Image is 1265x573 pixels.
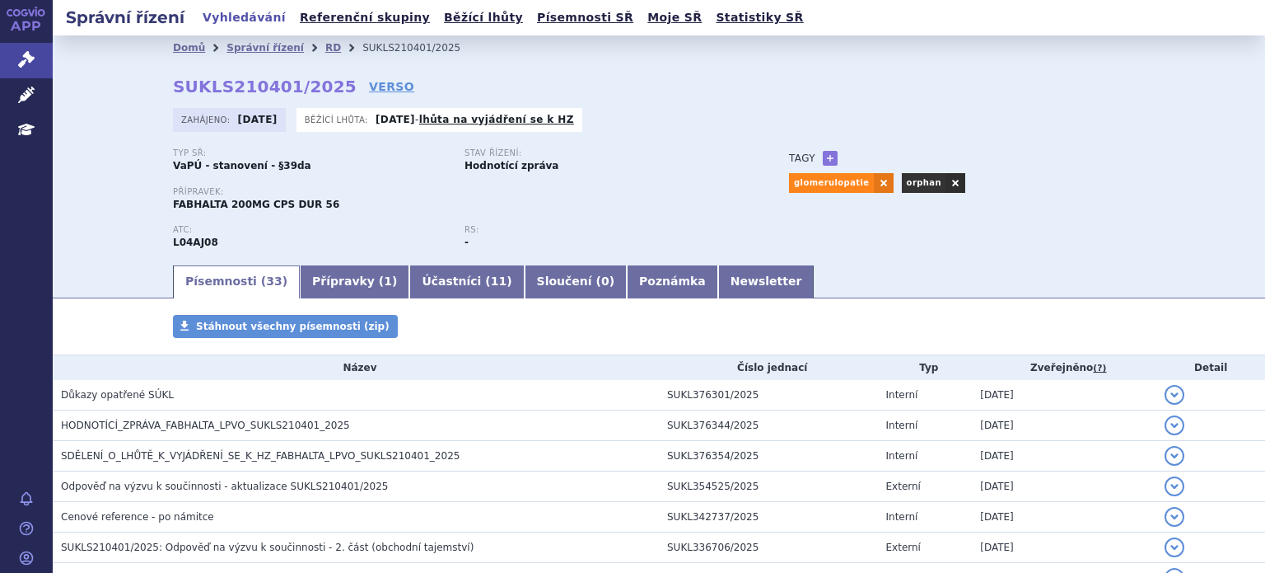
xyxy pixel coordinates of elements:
[525,265,627,298] a: Sloučení (0)
[173,160,311,171] strong: VaPÚ - stanovení - §39da
[173,42,205,54] a: Domů
[659,380,878,411] td: SUKL376301/2025
[173,187,756,197] p: Přípravek:
[53,6,198,29] h2: Správní řízení
[601,275,609,288] span: 0
[711,7,808,29] a: Statistiky SŘ
[300,265,409,298] a: Přípravky (1)
[419,114,574,125] a: lhůta na vyjádření se k HZ
[226,42,304,54] a: Správní řízení
[61,420,350,431] span: HODNOTÍCÍ_ZPRÁVA_FABHALTA_LPVO_SUKLS210401_2025
[659,411,878,441] td: SUKL376344/2025
[53,355,659,380] th: Název
[325,42,341,54] a: RD
[173,225,448,235] p: ATC:
[789,173,874,193] a: glomerulopatie
[464,225,740,235] p: RS:
[61,481,388,492] span: Odpověď na výzvu k součinnosti - aktualizace SUKLS210401/2025
[1165,538,1184,557] button: detail
[362,35,482,60] li: SUKLS210401/2025
[627,265,718,298] a: Poznámka
[173,237,218,248] strong: IPTAKOPAN
[972,533,1156,563] td: [DATE]
[464,160,558,171] strong: Hodnotící zpráva
[173,199,339,210] span: FABHALTA 200MG CPS DUR 56
[196,321,390,332] span: Stáhnout všechny písemnosti (zip)
[878,355,973,380] th: Typ
[659,441,878,472] td: SUKL376354/2025
[61,450,460,462] span: SDĚLENÍ_O_LHŮTĚ_K_VYJÁDŘENÍ_SE_K_HZ_FABHALTA_LPVO_SUKLS210401_2025
[789,148,815,168] h3: Tagy
[659,472,878,502] td: SUKL354525/2025
[886,542,921,553] span: Externí
[376,113,574,126] p: -
[1165,385,1184,405] button: detail
[532,7,638,29] a: Písemnosti SŘ
[61,511,214,523] span: Cenové reference - po námitce
[369,78,414,95] a: VERSO
[439,7,528,29] a: Běžící lhůty
[823,151,838,166] a: +
[305,113,371,126] span: Běžící lhůta:
[1165,416,1184,435] button: detail
[1165,477,1184,496] button: detail
[972,380,1156,411] td: [DATE]
[1165,446,1184,466] button: detail
[972,411,1156,441] td: [DATE]
[266,275,282,288] span: 33
[198,7,291,29] a: Vyhledávání
[886,389,918,401] span: Interní
[238,114,278,125] strong: [DATE]
[464,148,740,158] p: Stav řízení:
[972,472,1156,502] td: [DATE]
[181,113,233,126] span: Zahájeno:
[1165,507,1184,527] button: detail
[886,450,918,462] span: Interní
[173,77,357,96] strong: SUKLS210401/2025
[659,533,878,563] td: SUKL336706/2025
[173,265,300,298] a: Písemnosti (33)
[409,265,524,298] a: Účastníci (11)
[659,355,878,380] th: Číslo jednací
[718,265,815,298] a: Newsletter
[886,511,918,523] span: Interní
[491,275,506,288] span: 11
[1093,363,1106,374] abbr: (?)
[173,315,398,338] a: Stáhnout všechny písemnosti (zip)
[972,355,1156,380] th: Zveřejněno
[886,481,921,492] span: Externí
[972,502,1156,533] td: [DATE]
[384,275,392,288] span: 1
[61,542,474,553] span: SUKLS210401/2025: Odpověď na výzvu k součinnosti - 2. část (obchodní tajemství)
[886,420,918,431] span: Interní
[173,148,448,158] p: Typ SŘ:
[972,441,1156,472] td: [DATE]
[464,237,469,248] strong: -
[61,389,174,401] span: Důkazy opatřené SÚKL
[659,502,878,533] td: SUKL342737/2025
[902,173,945,193] a: orphan
[376,114,415,125] strong: [DATE]
[1156,355,1265,380] th: Detail
[642,7,707,29] a: Moje SŘ
[295,7,435,29] a: Referenční skupiny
